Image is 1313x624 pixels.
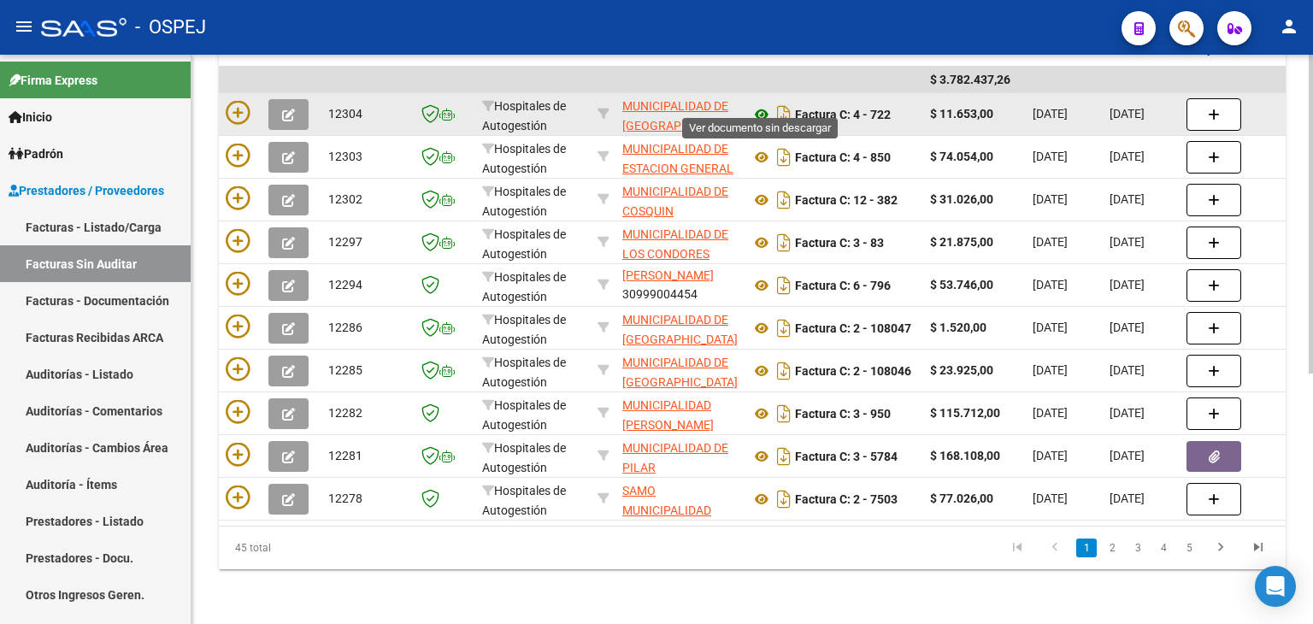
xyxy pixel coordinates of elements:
[773,486,795,513] i: Descargar documento
[1110,150,1145,163] span: [DATE]
[622,142,733,195] span: MUNICIPALIDAD DE ESTACION GENERAL PAZ
[1110,492,1145,505] span: [DATE]
[1099,533,1125,562] li: page 2
[1128,539,1148,557] a: 3
[1110,235,1145,249] span: [DATE]
[1033,363,1068,377] span: [DATE]
[622,398,738,451] span: MUNICIPALIDAD [PERSON_NAME][GEOGRAPHIC_DATA]
[1110,363,1145,377] span: [DATE]
[930,449,1000,462] strong: $ 168.108,00
[1110,107,1145,121] span: [DATE]
[482,99,566,132] span: Hospitales de Autogestión
[795,492,898,506] strong: Factura C: 2 - 7503
[795,279,891,292] strong: Factura C: 6 - 796
[1176,533,1202,562] li: page 5
[622,99,738,132] span: MUNICIPALIDAD DE [GEOGRAPHIC_DATA]
[795,364,911,378] strong: Factura C: 2 - 108046
[1076,539,1097,557] a: 1
[773,186,795,214] i: Descargar documento
[1033,278,1068,291] span: [DATE]
[930,107,993,121] strong: $ 11.653,00
[1204,539,1237,557] a: go to next page
[328,192,362,206] span: 12302
[1242,539,1275,557] a: go to last page
[1110,192,1145,206] span: [DATE]
[9,181,164,200] span: Prestadores / Proveedores
[622,313,738,366] span: MUNICIPALIDAD DE [GEOGRAPHIC_DATA][PERSON_NAME]
[622,182,737,218] div: 30999013704
[773,315,795,342] i: Descargar documento
[1033,235,1068,249] span: [DATE]
[795,450,898,463] strong: Factura C: 3 - 5784
[622,225,737,261] div: 30999051126
[1110,406,1145,420] span: [DATE]
[1102,539,1122,557] a: 2
[1153,539,1174,557] a: 4
[1279,16,1299,37] mat-icon: person
[795,407,891,421] strong: Factura C: 3 - 950
[482,398,566,432] span: Hospitales de Autogestión
[622,185,728,218] span: MUNICIPALIDAD DE COSQUIN
[1033,492,1068,505] span: [DATE]
[622,227,728,261] span: MUNICIPALIDAD DE LOS CONDORES
[795,108,891,121] strong: Factura C: 4 - 722
[1033,107,1068,121] span: [DATE]
[9,71,97,90] span: Firma Express
[622,310,737,346] div: 30999262542
[930,150,993,163] strong: $ 74.054,00
[1033,406,1068,420] span: [DATE]
[795,193,898,207] strong: Factura C: 12 - 382
[9,144,63,163] span: Padrón
[328,150,362,163] span: 12303
[930,492,993,505] strong: $ 77.026,00
[622,396,737,432] div: 30680996624
[1151,533,1176,562] li: page 4
[328,406,362,420] span: 12282
[930,235,993,249] strong: $ 21.875,00
[482,356,566,389] span: Hospitales de Autogestión
[1179,539,1199,557] a: 5
[1110,23,1157,56] span: Fecha Recibido
[135,9,206,46] span: - OSPEJ
[328,278,362,291] span: 12294
[795,150,891,164] strong: Factura C: 4 - 850
[219,527,429,569] div: 45 total
[14,16,34,37] mat-icon: menu
[328,321,362,334] span: 12286
[1186,23,1263,56] span: Doc Respaldatoria
[622,484,714,537] span: SAMO MUNICIPALIDAD [PERSON_NAME]
[930,406,1000,420] strong: $ 115.712,00
[9,108,52,127] span: Inicio
[930,321,986,334] strong: $ 1.520,00
[773,101,795,128] i: Descargar documento
[622,441,728,474] span: MUNICIPALIDAD DE PILAR
[930,73,1010,86] span: $ 3.782.437,26
[622,139,737,175] div: 30678654422
[930,363,993,377] strong: $ 23.925,00
[328,107,362,121] span: 12304
[773,443,795,470] i: Descargar documento
[622,439,737,474] div: 30999038332
[622,268,737,303] div: 30999004454
[622,356,738,409] span: MUNICIPALIDAD DE [GEOGRAPHIC_DATA][PERSON_NAME]
[795,321,911,335] strong: Factura C: 2 - 108047
[1033,449,1068,462] span: [DATE]
[930,192,993,206] strong: $ 31.026,00
[328,363,362,377] span: 12285
[482,227,566,261] span: Hospitales de Autogestión
[1074,533,1099,562] li: page 1
[1110,449,1145,462] span: [DATE]
[1039,539,1071,557] a: go to previous page
[328,235,362,249] span: 12297
[773,229,795,256] i: Descargar documento
[1033,150,1068,163] span: [DATE]
[1001,539,1033,557] a: go to first page
[482,313,566,346] span: Hospitales de Autogestión
[482,441,566,474] span: Hospitales de Autogestión
[773,357,795,385] i: Descargar documento
[773,400,795,427] i: Descargar documento
[1033,192,1068,206] span: [DATE]
[482,484,566,517] span: Hospitales de Autogestión
[622,481,737,517] div: 33999001179
[622,353,737,389] div: 30999262542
